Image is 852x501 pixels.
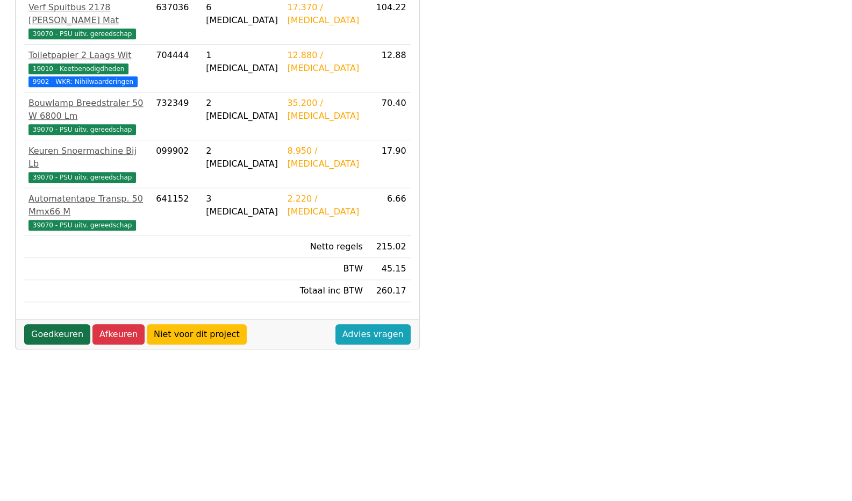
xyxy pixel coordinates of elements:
div: Keuren Snoermachine Bij Lb [28,145,147,170]
td: 45.15 [367,258,411,280]
div: 17.370 / [MEDICAL_DATA] [287,1,363,27]
div: Verf Spuitbus 2178 [PERSON_NAME] Mat [28,1,147,27]
div: 2 [MEDICAL_DATA] [206,145,278,170]
span: 19010 - Keetbenodigdheden [28,63,128,74]
div: 8.950 / [MEDICAL_DATA] [287,145,363,170]
div: 3 [MEDICAL_DATA] [206,192,278,218]
td: 732349 [152,92,202,140]
a: Afkeuren [92,324,145,345]
div: Toiletpapier 2 Laags Wit [28,49,147,62]
div: 12.880 / [MEDICAL_DATA] [287,49,363,75]
div: Bouwlamp Breedstraler 50 W 6800 Lm [28,97,147,123]
a: Keuren Snoermachine Bij Lb39070 - PSU uitv. gereedschap [28,145,147,183]
td: 17.90 [367,140,411,188]
a: Bouwlamp Breedstraler 50 W 6800 Lm39070 - PSU uitv. gereedschap [28,97,147,135]
td: 704444 [152,45,202,92]
a: Toiletpapier 2 Laags Wit19010 - Keetbenodigdheden 9902 - WKR: Nihilwaarderingen [28,49,147,88]
td: Netto regels [283,236,367,258]
td: 260.17 [367,280,411,302]
td: 099902 [152,140,202,188]
a: Automatentape Transp. 50 Mmx66 M39070 - PSU uitv. gereedschap [28,192,147,231]
td: 641152 [152,188,202,236]
span: 39070 - PSU uitv. gereedschap [28,172,136,183]
div: Automatentape Transp. 50 Mmx66 M [28,192,147,218]
span: 39070 - PSU uitv. gereedschap [28,124,136,135]
td: BTW [283,258,367,280]
a: Verf Spuitbus 2178 [PERSON_NAME] Mat39070 - PSU uitv. gereedschap [28,1,147,40]
td: Totaal inc BTW [283,280,367,302]
td: 6.66 [367,188,411,236]
div: 2.220 / [MEDICAL_DATA] [287,192,363,218]
span: 9902 - WKR: Nihilwaarderingen [28,76,138,87]
div: 1 [MEDICAL_DATA] [206,49,278,75]
a: Goedkeuren [24,324,90,345]
div: 6 [MEDICAL_DATA] [206,1,278,27]
a: Niet voor dit project [147,324,247,345]
span: 39070 - PSU uitv. gereedschap [28,28,136,39]
div: 2 [MEDICAL_DATA] [206,97,278,123]
div: 35.200 / [MEDICAL_DATA] [287,97,363,123]
a: Advies vragen [335,324,411,345]
td: 70.40 [367,92,411,140]
span: 39070 - PSU uitv. gereedschap [28,220,136,231]
td: 215.02 [367,236,411,258]
td: 12.88 [367,45,411,92]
